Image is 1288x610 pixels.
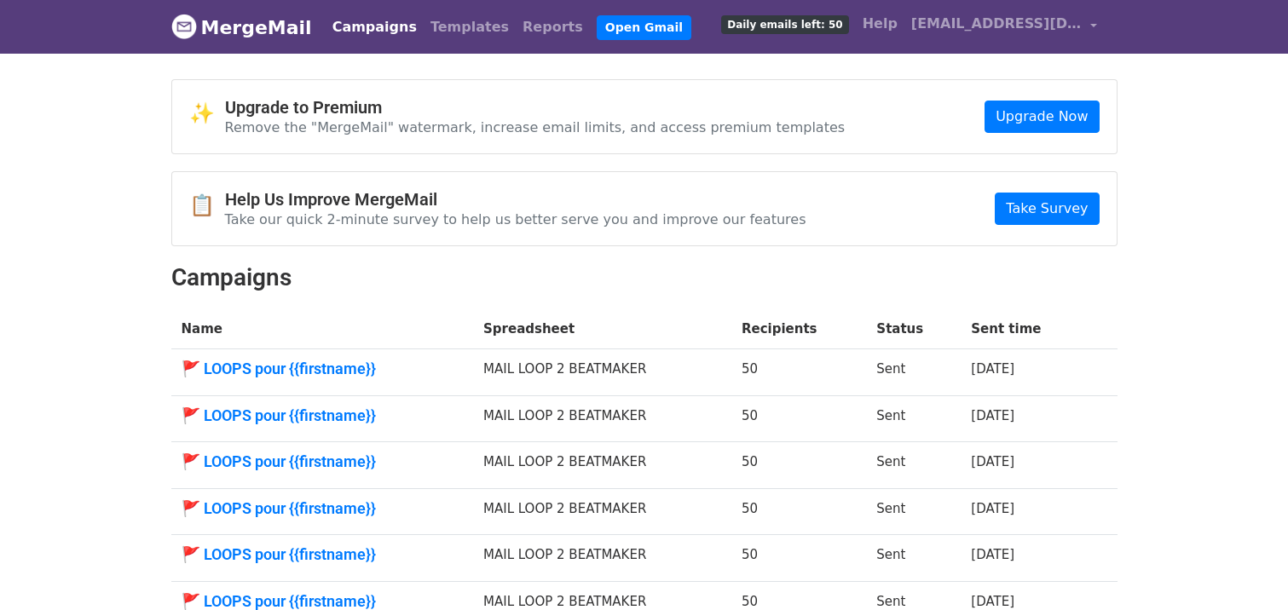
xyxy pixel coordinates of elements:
[971,408,1014,423] a: [DATE]
[182,406,464,425] a: 🚩 LOOPS pour {{firstname}}
[866,395,961,442] td: Sent
[971,501,1014,516] a: [DATE]
[856,7,904,41] a: Help
[171,9,312,45] a: MergeMail
[473,535,731,582] td: MAIL LOOP 2 BEATMAKER
[985,101,1099,133] a: Upgrade Now
[189,193,225,218] span: 📋
[171,309,474,349] th: Name
[171,263,1118,292] h2: Campaigns
[961,309,1088,349] th: Sent time
[182,452,464,471] a: 🚩 LOOPS pour {{firstname}}
[473,395,731,442] td: MAIL LOOP 2 BEATMAKER
[995,193,1099,225] a: Take Survey
[473,488,731,535] td: MAIL LOOP 2 BEATMAKER
[731,535,866,582] td: 50
[597,15,691,40] a: Open Gmail
[189,101,225,126] span: ✨
[971,594,1014,609] a: [DATE]
[225,97,846,118] h4: Upgrade to Premium
[182,499,464,518] a: 🚩 LOOPS pour {{firstname}}
[473,442,731,489] td: MAIL LOOP 2 BEATMAKER
[182,360,464,378] a: 🚩 LOOPS pour {{firstname}}
[473,349,731,396] td: MAIL LOOP 2 BEATMAKER
[731,309,866,349] th: Recipients
[721,15,848,34] span: Daily emails left: 50
[171,14,197,39] img: MergeMail logo
[731,442,866,489] td: 50
[731,488,866,535] td: 50
[326,10,424,44] a: Campaigns
[971,454,1014,469] a: [DATE]
[225,118,846,136] p: Remove the "MergeMail" watermark, increase email limits, and access premium templates
[731,349,866,396] td: 50
[866,535,961,582] td: Sent
[971,361,1014,377] a: [DATE]
[424,10,516,44] a: Templates
[473,309,731,349] th: Spreadsheet
[904,7,1104,47] a: [EMAIL_ADDRESS][DOMAIN_NAME]
[866,309,961,349] th: Status
[911,14,1082,34] span: [EMAIL_ADDRESS][DOMAIN_NAME]
[866,488,961,535] td: Sent
[225,189,806,210] h4: Help Us Improve MergeMail
[182,545,464,564] a: 🚩 LOOPS pour {{firstname}}
[866,442,961,489] td: Sent
[971,547,1014,562] a: [DATE]
[516,10,590,44] a: Reports
[731,395,866,442] td: 50
[866,349,961,396] td: Sent
[225,210,806,228] p: Take our quick 2-minute survey to help us better serve you and improve our features
[714,7,855,41] a: Daily emails left: 50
